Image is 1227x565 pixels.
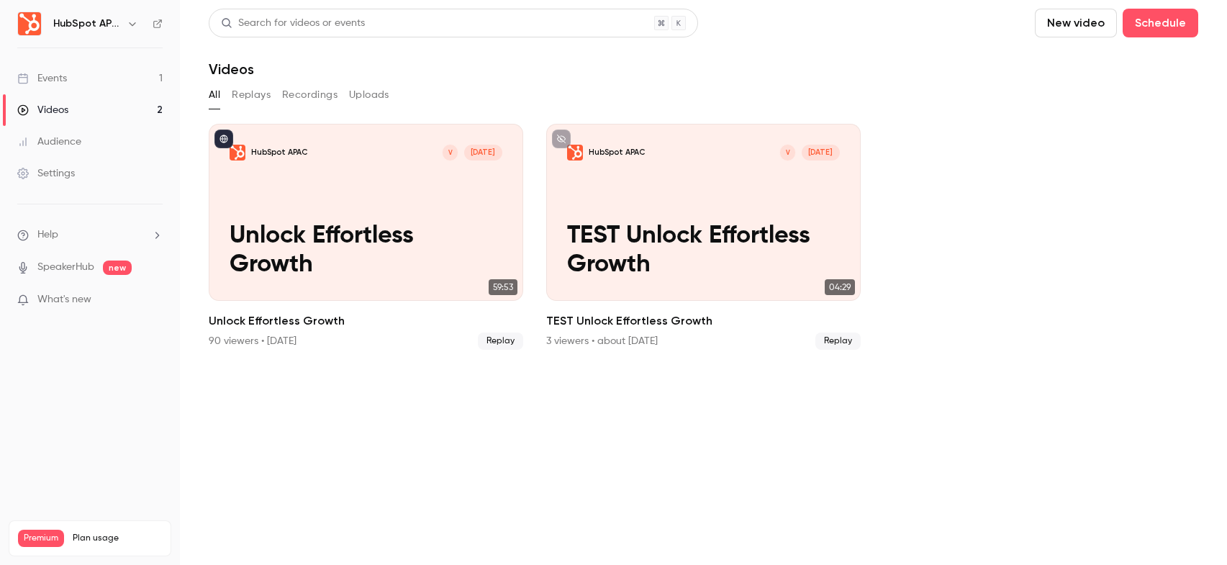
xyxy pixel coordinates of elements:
[779,144,797,161] div: V
[18,12,41,35] img: HubSpot APAC
[230,145,245,161] img: Unlock Effortless Growth
[209,60,254,78] h1: Videos
[546,334,658,348] div: 3 viewers • about [DATE]
[209,9,1198,556] section: Videos
[73,533,162,544] span: Plan usage
[552,130,571,148] button: unpublished
[209,334,296,348] div: 90 viewers • [DATE]
[478,333,523,350] span: Replay
[209,124,523,350] a: Unlock Effortless GrowthHubSpot APACV[DATE]Unlock Effortless Growth59:53Unlock Effortless Growth9...
[17,103,68,117] div: Videos
[546,124,861,350] li: TEST Unlock Effortless Growth
[442,144,459,161] div: V
[209,312,523,330] h2: Unlock Effortless Growth
[17,135,81,149] div: Audience
[825,279,855,295] span: 04:29
[221,16,365,31] div: Search for videos or events
[37,260,94,275] a: SpeakerHub
[53,17,121,31] h6: HubSpot APAC
[232,83,271,107] button: Replays
[546,312,861,330] h2: TEST Unlock Effortless Growth
[282,83,338,107] button: Recordings
[209,124,1198,350] ul: Videos
[103,261,132,275] span: new
[17,166,75,181] div: Settings
[464,145,502,161] span: [DATE]
[37,292,91,307] span: What's new
[567,222,839,279] p: TEST Unlock Effortless Growth
[1035,9,1117,37] button: New video
[17,227,163,243] li: help-dropdown-opener
[17,71,67,86] div: Events
[145,294,163,307] iframe: Noticeable Trigger
[37,227,58,243] span: Help
[802,145,840,161] span: [DATE]
[209,124,523,350] li: Unlock Effortless Growth
[589,148,645,158] p: HubSpot APAC
[209,83,220,107] button: All
[546,124,861,350] a: TEST Unlock Effortless GrowthHubSpot APACV[DATE]TEST Unlock Effortless Growth04:29TEST Unlock Eff...
[230,222,502,279] p: Unlock Effortless Growth
[251,148,307,158] p: HubSpot APAC
[489,279,517,295] span: 59:53
[349,83,389,107] button: Uploads
[567,145,583,161] img: TEST Unlock Effortless Growth
[18,530,64,547] span: Premium
[214,130,233,148] button: published
[815,333,861,350] span: Replay
[1123,9,1198,37] button: Schedule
